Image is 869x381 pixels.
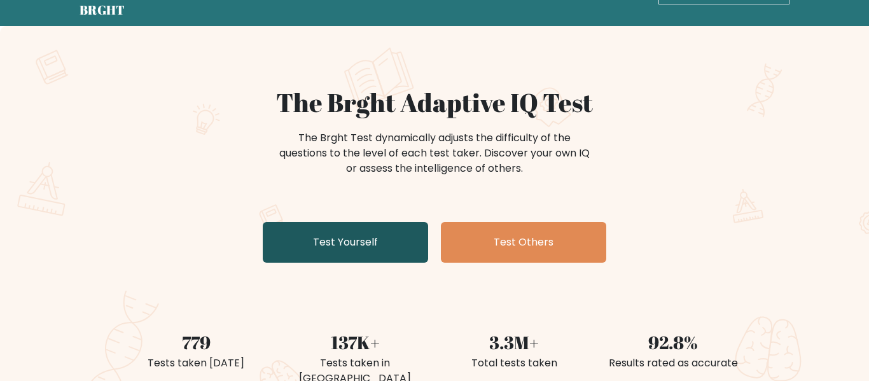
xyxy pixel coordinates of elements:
div: The Brght Test dynamically adjusts the difficulty of the questions to the level of each test take... [275,130,594,176]
a: Test Others [441,222,606,263]
div: Total tests taken [442,356,586,371]
h5: BRGHT [80,3,125,18]
div: 137K+ [283,329,427,356]
h1: The Brght Adaptive IQ Test [124,87,745,118]
div: 779 [124,329,268,356]
div: Tests taken [DATE] [124,356,268,371]
div: Results rated as accurate [601,356,745,371]
div: 3.3M+ [442,329,586,356]
div: 92.8% [601,329,745,356]
a: Test Yourself [263,222,428,263]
